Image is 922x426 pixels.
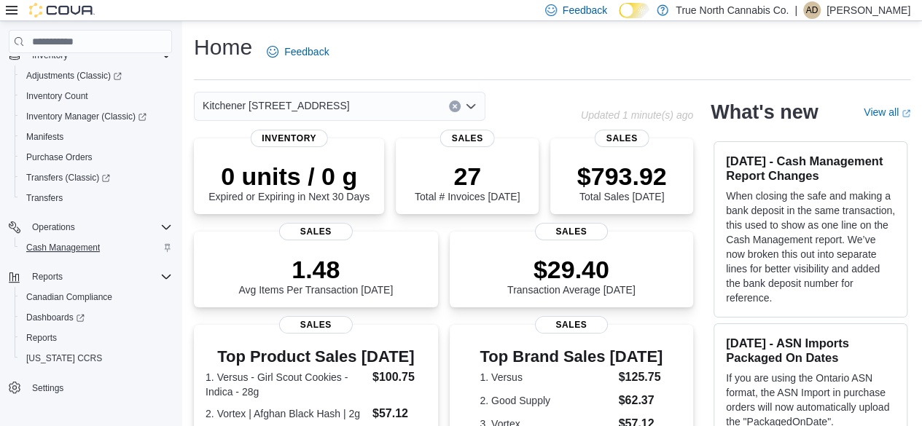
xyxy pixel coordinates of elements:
button: Open list of options [465,100,477,112]
span: Sales [279,223,352,240]
span: Adjustments (Classic) [26,70,122,82]
div: Alexander Davidd [803,1,821,19]
h3: Top Brand Sales [DATE] [480,348,663,366]
svg: External link [902,109,910,118]
a: Inventory Count [20,87,94,105]
span: Cash Management [26,242,100,253]
p: | [794,1,797,19]
h3: [DATE] - ASN Imports Packaged On Dates [726,336,895,365]
span: Sales [595,130,649,147]
span: Purchase Orders [20,149,172,166]
button: Canadian Compliance [15,287,178,307]
button: Transfers [15,188,178,208]
span: Adjustments (Classic) [20,67,172,84]
div: Transaction Average [DATE] [507,255,636,296]
span: [US_STATE] CCRS [26,352,102,364]
span: Settings [26,379,172,397]
button: Reports [26,268,69,285]
button: Clear input [449,100,461,112]
a: Transfers (Classic) [20,169,116,186]
p: 0 units / 0 g [208,162,370,191]
span: Feedback [284,44,329,59]
a: Manifests [20,128,69,146]
a: Inventory Manager (Classic) [15,106,178,127]
span: Settings [32,382,63,394]
a: Dashboards [15,307,178,328]
h3: Top Product Sales [DATE] [206,348,426,366]
img: Cova [29,3,95,17]
button: Reports [15,328,178,348]
h3: [DATE] - Cash Management Report Changes [726,154,895,183]
span: Sales [535,316,608,334]
p: 27 [415,162,520,191]
span: Transfers (Classic) [26,172,110,184]
span: AD [806,1,819,19]
span: Dashboards [20,309,172,326]
button: Reports [3,267,178,287]
dd: $57.12 [372,405,426,422]
span: Inventory Count [26,90,88,102]
span: Manifests [26,131,63,143]
a: Settings [26,379,69,397]
a: Canadian Compliance [20,288,118,306]
span: Cash Management [20,239,172,256]
span: Reports [20,329,172,347]
dt: 2. Vortex | Afghan Black Hash | 2g [206,406,367,421]
a: Dashboards [20,309,90,326]
span: Sales [440,130,495,147]
span: Manifests [20,128,172,146]
span: Dashboards [26,312,85,323]
span: Reports [32,271,63,283]
span: Transfers [20,189,172,207]
p: [PERSON_NAME] [827,1,910,19]
a: Adjustments (Classic) [15,66,178,86]
p: 1.48 [238,255,393,284]
span: Operations [32,221,75,233]
button: Operations [26,218,81,236]
span: Sales [279,316,352,334]
a: Inventory Manager (Classic) [20,108,152,125]
span: Reports [26,268,172,285]
div: Avg Items Per Transaction [DATE] [238,255,393,296]
span: Inventory Manager (Classic) [26,111,146,122]
button: Cash Management [15,237,178,258]
span: Kitchener [STREET_ADDRESS] [203,97,350,114]
button: Inventory Count [15,86,178,106]
span: Purchase Orders [26,151,93,163]
a: Cash Management [20,239,106,256]
a: Reports [20,329,63,347]
button: Settings [3,377,178,398]
button: [US_STATE] CCRS [15,348,178,368]
a: Transfers [20,189,69,207]
p: $793.92 [577,162,667,191]
dt: 2. Good Supply [480,393,612,408]
div: Total # Invoices [DATE] [415,162,520,202]
h2: What's new [711,100,818,124]
a: View allExternal link [864,106,910,118]
button: Manifests [15,127,178,147]
p: When closing the safe and making a bank deposit in the same transaction, this used to show as one... [726,189,895,305]
a: Purchase Orders [20,149,98,166]
input: Dark Mode [619,3,649,18]
p: $29.40 [507,255,636,284]
span: Transfers [26,192,63,204]
dd: $100.75 [372,368,426,386]
dt: 1. Versus [480,370,612,384]
p: Updated 1 minute(s) ago [581,109,693,121]
button: Purchase Orders [15,147,178,167]
a: [US_STATE] CCRS [20,350,108,367]
span: Canadian Compliance [20,288,172,306]
span: Inventory [250,130,328,147]
a: Transfers (Classic) [15,167,178,188]
h1: Home [194,33,252,62]
dd: $62.37 [618,392,663,409]
p: True North Cannabis Co. [676,1,789,19]
dd: $125.75 [618,368,663,386]
span: Inventory Manager (Classic) [20,108,172,125]
span: Reports [26,332,57,344]
dt: 1. Versus - Girl Scout Cookies - Indica - 28g [206,370,367,399]
span: Operations [26,218,172,236]
span: Washington CCRS [20,350,172,367]
span: Sales [535,223,608,240]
